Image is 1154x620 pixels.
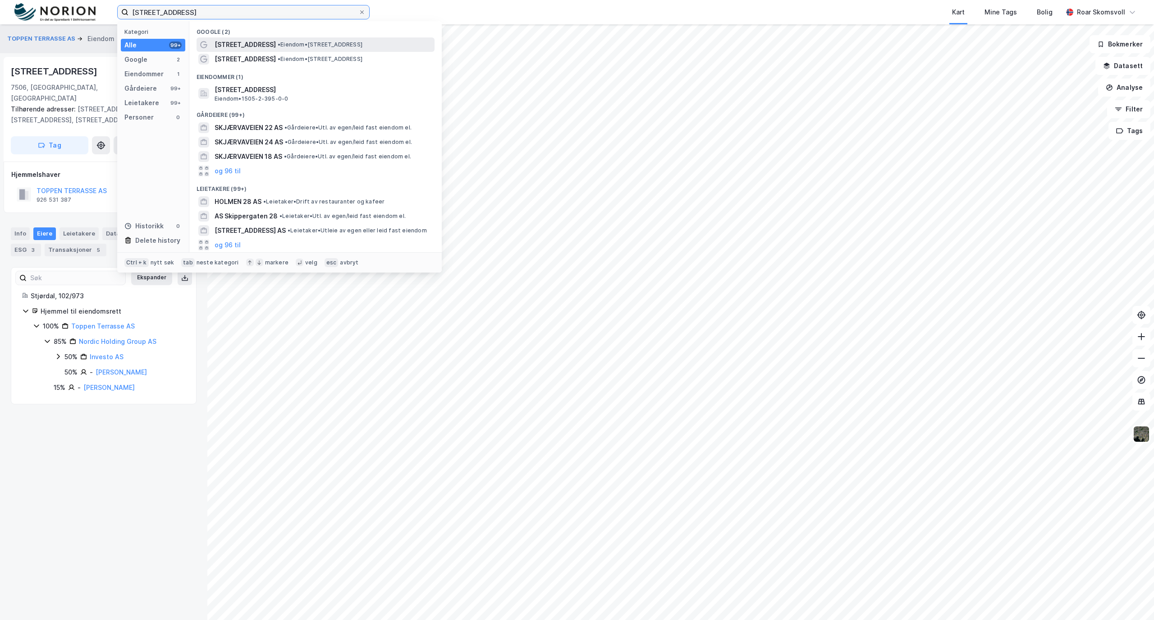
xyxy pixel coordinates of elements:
span: • [278,41,280,48]
span: • [279,213,282,219]
span: Gårdeiere • Utl. av egen/leid fast eiendom el. [284,153,411,160]
div: 100% [43,321,59,332]
div: Google (2) [189,21,442,37]
div: 2 [174,56,182,63]
span: Eiendom • [STREET_ADDRESS] [278,41,362,48]
span: Gårdeiere • Utl. av egen/leid fast eiendom el. [285,139,412,146]
span: • [285,139,288,145]
div: Transaksjoner [45,244,106,256]
span: SKJÆRVAVEIEN 24 AS [215,137,283,148]
span: • [284,124,287,131]
button: Tags [1108,122,1150,140]
span: [STREET_ADDRESS] [215,54,276,65]
div: 926 531 387 [37,196,71,204]
div: avbryt [340,259,358,266]
span: [STREET_ADDRESS] [215,84,431,95]
div: velg [305,259,317,266]
div: Kart [952,7,965,18]
div: 15% [54,382,65,393]
button: Filter [1107,100,1150,118]
span: • [263,198,266,205]
span: SKJÆRVAVEIEN 18 AS [215,151,282,162]
div: 5 [94,245,103,254]
div: 7506, [GEOGRAPHIC_DATA], [GEOGRAPHIC_DATA] [11,82,147,104]
button: Analyse [1098,79,1150,97]
div: markere [265,259,288,266]
div: Roar Skomsvoll [1077,7,1125,18]
div: Eiere [33,227,56,240]
iframe: Chat Widget [1109,577,1154,620]
img: 9k= [1133,426,1150,443]
span: AS Skippergaten 28 [215,211,278,222]
div: [STREET_ADDRESS], [STREET_ADDRESS], [STREET_ADDRESS] [11,104,189,125]
div: Eiendom [87,33,114,44]
div: Alle [124,40,137,51]
div: 0 [174,114,182,121]
span: SKJÆRVAVEIEN 22 AS [215,122,283,133]
a: [PERSON_NAME] [96,368,147,376]
div: Leietakere [124,97,159,108]
div: 1 [174,70,182,78]
div: 50% [64,352,78,362]
div: nytt søk [151,259,174,266]
div: Ctrl + k [124,258,149,267]
div: Info [11,227,30,240]
span: • [278,56,280,62]
span: [STREET_ADDRESS] AS [215,225,286,236]
div: 99+ [169,99,182,106]
a: [PERSON_NAME] [83,384,135,391]
div: Google [124,54,147,65]
button: TOPPEN TERRASSE AS [7,34,77,43]
button: Tag [11,136,88,154]
button: Ekspander [131,271,172,285]
div: 0 [174,222,182,230]
div: Historikk [124,221,164,231]
div: 99+ [169,85,182,92]
div: Gårdeiere [124,83,157,94]
div: - [78,382,81,393]
button: Datasett [1095,57,1150,75]
div: Hjemmelshaver [11,169,196,180]
span: [STREET_ADDRESS] [215,39,276,50]
div: Hjemmel til eiendomsrett [41,306,185,317]
input: Søk [27,271,125,285]
div: Bolig [1037,7,1053,18]
div: Stjørdal, 102/973 [31,291,185,301]
a: Investo AS [90,353,124,361]
a: Nordic Holding Group AS [79,338,156,345]
div: Delete history [135,235,180,246]
div: Gårdeiere (99+) [189,104,442,120]
span: Leietaker • Drift av restauranter og kafeer [263,198,385,205]
div: 50% [64,367,78,378]
span: Leietaker • Utl. av egen/leid fast eiendom el. [279,213,406,220]
div: esc [325,258,339,267]
div: neste kategori [197,259,239,266]
div: Leietakere (99+) [189,178,442,194]
div: Kategori [124,28,185,35]
span: Eiendom • 1505-2-395-0-0 [215,95,288,102]
div: 85% [54,336,67,347]
button: og 96 til [215,240,241,250]
span: • [284,153,287,160]
div: Leietakere [60,227,99,240]
button: Bokmerker [1090,35,1150,53]
div: Datasett [102,227,136,240]
img: norion-logo.80e7a08dc31c2e691866.png [14,3,96,22]
input: Søk på adresse, matrikkel, gårdeiere, leietakere eller personer [128,5,358,19]
div: Eiendommer (1) [189,66,442,83]
div: 99+ [169,42,182,49]
span: HOLMEN 28 AS [215,196,261,207]
div: 3 [28,245,37,254]
span: Leietaker • Utleie av egen eller leid fast eiendom [288,227,427,234]
div: [STREET_ADDRESS] [11,64,99,79]
span: Tilhørende adresser: [11,105,78,113]
div: Mine Tags [985,7,1017,18]
button: og 96 til [215,166,241,176]
div: ESG [11,244,41,256]
div: Eiendommer [124,69,164,79]
div: tab [181,258,195,267]
span: • [288,227,290,234]
a: Toppen Terrasse AS [71,322,135,330]
div: - [90,367,93,378]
